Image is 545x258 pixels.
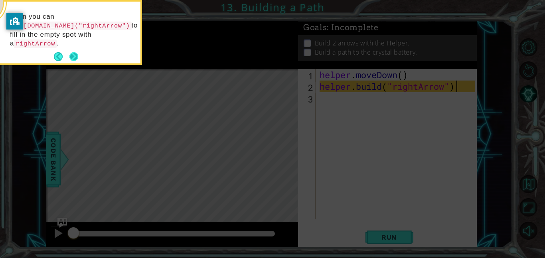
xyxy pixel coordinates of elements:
[22,22,132,30] code: [DOMAIN_NAME]("rightArrow")
[10,12,135,48] p: Then you can use to fill in the empty spot with a .
[6,13,23,30] button: privacy banner
[54,52,69,61] button: Back
[67,49,81,64] button: Next
[14,39,57,48] code: rightArrow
